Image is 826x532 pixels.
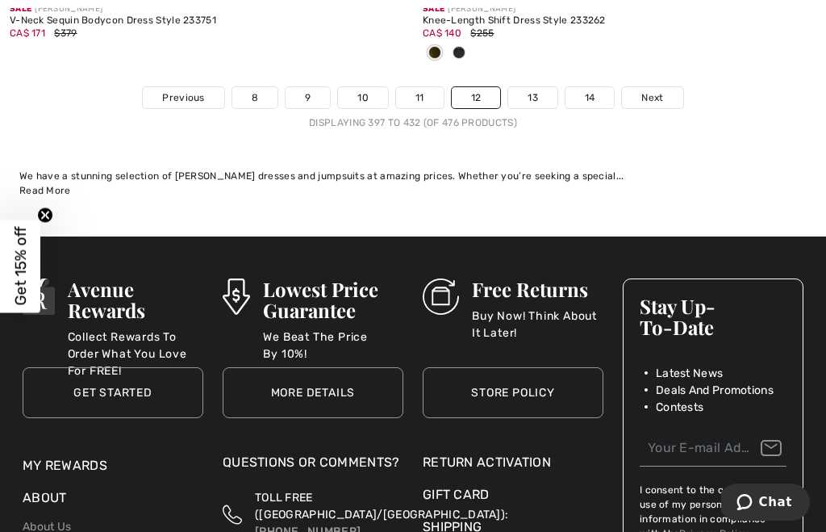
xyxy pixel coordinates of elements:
input: Your E-mail Address [640,430,786,467]
span: $255 [470,27,494,39]
span: CA$ 171 [10,27,45,39]
span: Sale [10,4,31,14]
div: [PERSON_NAME] [423,3,816,15]
div: Questions or Comments? [223,453,403,480]
a: 10 [338,87,388,108]
div: [PERSON_NAME] [10,3,403,15]
span: Previous [162,90,204,105]
div: About [23,488,203,516]
p: Buy Now! Think About It Later! [472,308,603,340]
a: Return Activation [423,453,603,472]
img: Lowest Price Guarantee [223,279,250,315]
a: 9 [286,87,330,108]
h3: Avenue Rewards [68,279,203,320]
h3: Stay Up-To-Date [640,295,786,337]
span: Next [641,90,663,105]
p: We Beat The Price By 10%! [263,329,403,361]
span: Read More [19,185,71,196]
button: Close teaser [37,207,53,223]
a: Store Policy [423,367,603,418]
a: Next [622,87,682,108]
iframe: Opens a widget where you can chat to one of our agents [721,484,810,524]
h3: Free Returns [472,279,603,300]
div: We have a stunning selection of [PERSON_NAME] dresses and jumpsuits at amazing prices. Whether yo... [19,169,807,183]
a: Previous [143,87,223,108]
a: 14 [565,87,615,108]
a: 11 [396,87,444,108]
span: Get 15% off [11,227,30,306]
div: V-Neck Sequin Bodycon Dress Style 233751 [10,15,403,27]
h3: Lowest Price Guarantee [263,279,403,320]
span: Sale [423,4,444,14]
a: 12 [452,87,501,108]
span: Latest News [656,365,723,382]
div: OLIVE/BLACK [423,40,447,67]
a: Get Started [23,367,203,418]
div: Knee-Length Shift Dress Style 233262 [423,15,816,27]
span: Deals And Promotions [656,382,774,399]
a: 8 [232,87,277,108]
img: Free Returns [423,279,459,315]
a: More Details [223,367,403,418]
a: My Rewards [23,458,107,473]
span: CA$ 140 [423,27,461,39]
a: 13 [508,87,557,108]
div: Grey melange/black [447,40,471,67]
span: TOLL FREE ([GEOGRAPHIC_DATA]/[GEOGRAPHIC_DATA]): [255,491,508,522]
span: Contests [656,399,703,416]
span: $379 [54,27,77,39]
p: Collect Rewards To Order What You Love For FREE! [68,329,203,361]
a: Gift Card [423,485,603,505]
